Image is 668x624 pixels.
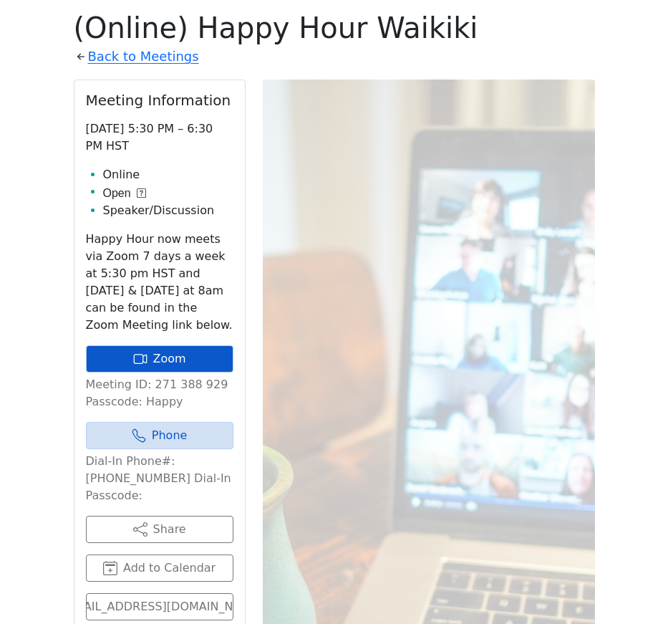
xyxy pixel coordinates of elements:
li: Speaker/Discussion [103,202,233,219]
a: Phone [86,422,233,449]
p: Happy Hour now meets via Zoom 7 days a week at 5:30 pm HST and [DATE] & [DATE] at 8am can be foun... [86,231,233,334]
button: Open [103,185,146,202]
a: Back to Meetings [88,45,199,68]
li: Online [103,166,233,183]
h2: Meeting Information [86,92,233,109]
p: Meeting ID: 271 388 929 Passcode: Happy [86,376,233,411]
button: Add to Calendar [86,555,233,582]
a: Zoom [86,345,233,373]
a: [EMAIL_ADDRESS][DOMAIN_NAME] [86,593,233,620]
p: [DATE] 5:30 PM – 6:30 PM HST [86,120,233,155]
button: Share [86,516,233,543]
p: Dial-In Phone#: [PHONE_NUMBER] Dial-In Passcode: [86,453,233,504]
h1: (Online) Happy Hour Waikiki [74,11,595,45]
span: Open [103,185,131,202]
